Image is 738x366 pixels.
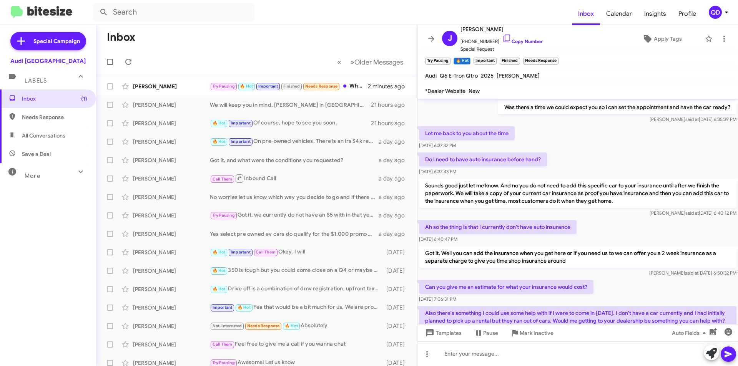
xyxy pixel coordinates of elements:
[419,142,456,148] span: [DATE] 6:37:32 PM
[258,84,278,89] span: Important
[425,88,465,94] span: *Dealer Website
[247,323,280,328] span: Needs Response
[460,34,543,45] span: [PHONE_NUMBER]
[305,84,338,89] span: Needs Response
[425,58,450,65] small: Try Pausing
[379,230,411,238] div: a day ago
[672,326,709,340] span: Auto Fields
[382,322,411,330] div: [DATE]
[22,95,87,103] span: Inbox
[469,88,480,94] span: New
[622,32,701,46] button: Apply Tags
[133,138,210,146] div: [PERSON_NAME]
[33,37,80,45] span: Special Campaign
[133,341,210,348] div: [PERSON_NAME]
[638,3,672,25] a: Insights
[460,45,543,53] span: Special Request
[654,32,682,46] span: Apply Tags
[419,296,456,302] span: [DATE] 7:06:31 PM
[350,57,354,67] span: »
[419,246,736,268] p: Got it, Well you can add the insurance when you get here or if you need us to we can offer you a ...
[419,280,593,294] p: Can you give me an estimate for what your insurance would cost?
[371,101,411,109] div: 21 hours ago
[424,326,462,340] span: Templates
[600,3,638,25] a: Calendar
[81,95,87,103] span: (1)
[649,270,736,276] span: [PERSON_NAME] [DATE] 6:50:32 PM
[133,119,210,127] div: [PERSON_NAME]
[474,58,497,65] small: Important
[213,268,226,273] span: 🔥 Hot
[382,341,411,348] div: [DATE]
[379,212,411,219] div: a day ago
[213,342,233,347] span: Call Them
[210,193,379,201] div: No worries let us know which way you decide to go and if there is anything we can do to help make...
[500,58,520,65] small: Finished
[10,32,86,50] a: Special Campaign
[210,303,382,312] div: Yea that would be a bit much for us, We are probably somewhere in the 5k range.
[354,58,403,66] span: Older Messages
[25,77,47,84] span: Labels
[332,54,346,70] button: Previous
[440,72,478,79] span: Q6 E-Tron Qtro
[382,285,411,293] div: [DATE]
[133,101,210,109] div: [PERSON_NAME]
[379,175,411,182] div: a day ago
[133,267,210,275] div: [PERSON_NAME]
[650,210,736,216] span: [PERSON_NAME] [DATE] 6:40:12 PM
[213,139,226,144] span: 🔥 Hot
[419,126,515,140] p: Let me back to you about the time
[382,304,411,311] div: [DATE]
[502,38,543,44] a: Copy Number
[231,121,251,126] span: Important
[448,32,452,45] span: J
[133,156,210,164] div: [PERSON_NAME]
[93,3,254,22] input: Search
[213,213,235,218] span: Try Pausing
[133,212,210,219] div: [PERSON_NAME]
[709,6,722,19] div: QD
[256,250,276,255] span: Call Them
[213,360,235,365] span: Try Pausing
[285,323,298,328] span: 🔥 Hot
[419,236,457,242] span: [DATE] 6:40:47 PM
[497,72,540,79] span: [PERSON_NAME]
[22,150,51,158] span: Save a Deal
[238,305,251,310] span: 🔥 Hot
[213,287,226,291] span: 🔥 Hot
[25,172,40,179] span: More
[572,3,600,25] a: Inbox
[133,285,210,293] div: [PERSON_NAME]
[133,83,210,90] div: [PERSON_NAME]
[231,139,251,144] span: Important
[382,267,411,275] div: [DATE]
[672,3,702,25] span: Profile
[210,82,368,91] div: When is the other buyer getting there? Or are they already there?
[454,58,470,65] small: 🔥 Hot
[210,248,382,257] div: Okay, I will
[213,177,233,182] span: Call Them
[333,54,408,70] nav: Page navigation example
[650,116,736,122] span: [PERSON_NAME] [DATE] 6:35:39 PM
[419,220,577,234] p: Ah so the thing is that I currently don't have auto insurance
[133,175,210,182] div: [PERSON_NAME]
[210,101,371,109] div: We will keep you in mind. [PERSON_NAME] in [GEOGRAPHIC_DATA] service is one of the best and we ar...
[107,31,135,43] h1: Inbox
[210,119,371,128] div: Of course, hope to see you soon.
[520,326,553,340] span: Mark Inactive
[133,230,210,238] div: [PERSON_NAME]
[419,169,456,174] span: [DATE] 6:37:43 PM
[498,100,736,114] p: Was there a time we could expect you so i can set the appointment and have the car ready?
[10,57,86,65] div: Audi [GEOGRAPHIC_DATA]
[210,156,379,164] div: Got it, and what were the conditions you requested?
[685,270,698,276] span: said at
[379,156,411,164] div: a day ago
[210,285,382,293] div: Drive off is a combination of dmv registration, upfront taxes and first month payment so that is ...
[133,304,210,311] div: [PERSON_NAME]
[210,266,382,275] div: 350 is tough but you could come close on a Q4 or maybe even a A3
[702,6,730,19] button: QD
[210,230,379,238] div: Yes select pre owned ev cars do qualify for the $1,000 promo are you able to come in this weekend?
